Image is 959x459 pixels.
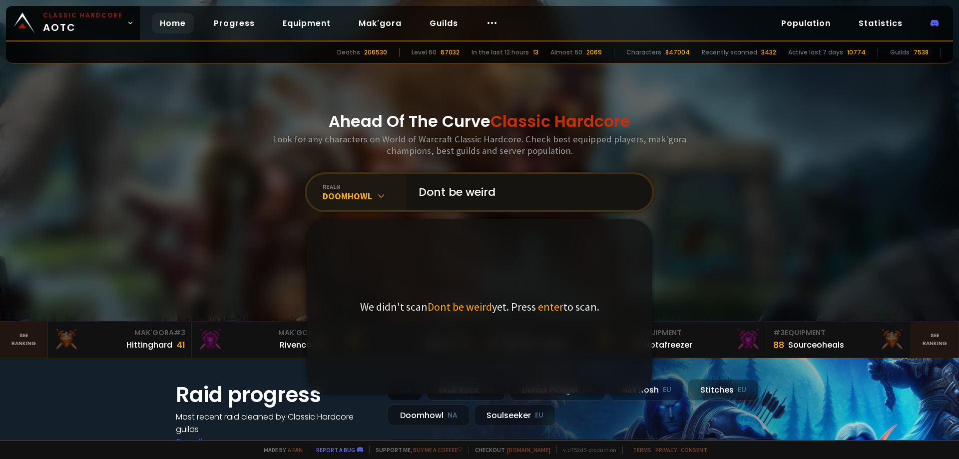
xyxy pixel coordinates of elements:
div: 88 [773,338,784,352]
div: 206530 [364,48,387,57]
div: Recently scanned [702,48,757,57]
span: # 3 [174,328,185,338]
div: Stitches [688,379,759,401]
div: Guilds [890,48,910,57]
a: [DOMAIN_NAME] [507,446,550,454]
h1: Ahead Of The Curve [329,109,630,133]
p: We didn't scan yet. Press to scan. [360,300,599,314]
span: enter [538,300,563,314]
h4: Most recent raid cleaned by Classic Hardcore guilds [176,411,376,436]
div: 41 [176,338,185,352]
a: Mak'gora [351,13,410,33]
div: Mak'Gora [54,328,185,338]
a: Mak'Gora#3Hittinghard41 [48,322,192,358]
div: Equipment [773,328,905,338]
div: Nek'Rosh [609,379,684,401]
div: 10774 [847,48,866,57]
a: #2Equipment88Notafreezer [623,322,767,358]
a: Guilds [422,13,466,33]
div: Notafreezer [644,339,692,351]
a: Statistics [851,13,911,33]
div: 13 [533,48,538,57]
div: Rivench [280,339,311,351]
span: Checkout [469,446,550,454]
div: 847004 [665,48,690,57]
div: In the last 12 hours [472,48,529,57]
div: Sourceoheals [788,339,844,351]
div: 7538 [914,48,929,57]
div: Level 60 [412,48,437,57]
a: Mak'Gora#2Rivench100 [192,322,336,358]
div: Equipment [629,328,761,338]
div: Almost 60 [550,48,582,57]
div: 2069 [586,48,602,57]
div: Soulseeker [474,405,556,426]
div: Mak'Gora [198,328,329,338]
div: Characters [626,48,661,57]
div: realm [323,183,407,190]
h1: Raid progress [176,379,376,411]
small: Classic Hardcore [43,11,123,20]
div: Doomhowl [323,190,407,202]
a: Terms [633,446,651,454]
input: Search a character... [413,174,640,210]
div: Hittinghard [126,339,172,351]
span: Support me, [369,446,463,454]
a: Classic HardcoreAOTC [6,6,140,40]
div: Deaths [337,48,360,57]
small: EU [738,385,746,395]
small: EU [535,411,543,421]
h3: Look for any characters on World of Warcraft Classic Hardcore. Check best equipped players, mak'g... [269,133,690,156]
a: Progress [206,13,263,33]
div: 67032 [441,48,460,57]
small: NA [448,411,458,421]
a: a fan [288,446,303,454]
div: Active last 7 days [788,48,843,57]
a: See all progress [176,436,241,448]
a: Buy me a coffee [413,446,463,454]
a: #3Equipment88Sourceoheals [767,322,911,358]
span: Dont be weird [428,300,492,314]
a: Consent [681,446,707,454]
span: Classic Hardcore [490,110,630,132]
a: Equipment [275,13,339,33]
a: Population [773,13,839,33]
span: Made by [258,446,303,454]
div: 3432 [761,48,776,57]
a: Seeranking [911,322,959,358]
a: Home [152,13,194,33]
span: # 3 [773,328,785,338]
span: AOTC [43,11,123,35]
div: Doomhowl [388,405,470,426]
a: Privacy [655,446,677,454]
span: v. d752d5 - production [556,446,616,454]
a: Report a bug [316,446,355,454]
small: EU [663,385,671,395]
